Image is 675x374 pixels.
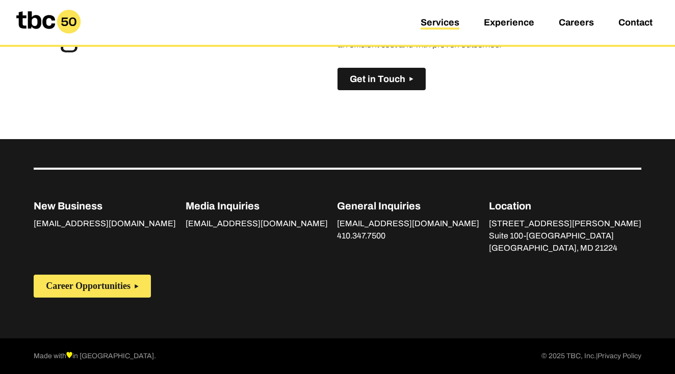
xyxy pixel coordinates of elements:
[186,219,328,230] a: [EMAIL_ADDRESS][DOMAIN_NAME]
[489,198,641,213] p: Location
[618,17,653,30] a: Contact
[489,242,641,254] p: [GEOGRAPHIC_DATA], MD 21224
[34,198,176,213] p: New Business
[186,198,328,213] p: Media Inquiries
[421,17,459,30] a: Services
[489,230,641,242] p: Suite 100-[GEOGRAPHIC_DATA]
[596,352,598,360] span: |
[34,219,176,230] a: [EMAIL_ADDRESS][DOMAIN_NAME]
[559,17,594,30] a: Careers
[337,68,426,91] button: Get in Touch
[541,351,641,363] p: © 2025 TBC, Inc.
[337,198,479,213] p: General Inquiries
[598,351,641,363] a: Privacy Policy
[34,351,156,363] p: Made with in [GEOGRAPHIC_DATA].
[337,231,385,243] a: 410.347.7500
[8,30,89,40] a: Home
[34,275,151,298] button: Career Opportunities
[337,219,479,230] a: [EMAIL_ADDRESS][DOMAIN_NAME]
[46,281,131,291] span: Career Opportunities
[350,74,405,85] span: Get in Touch
[489,218,641,230] p: [STREET_ADDRESS][PERSON_NAME]
[484,17,534,30] a: Experience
